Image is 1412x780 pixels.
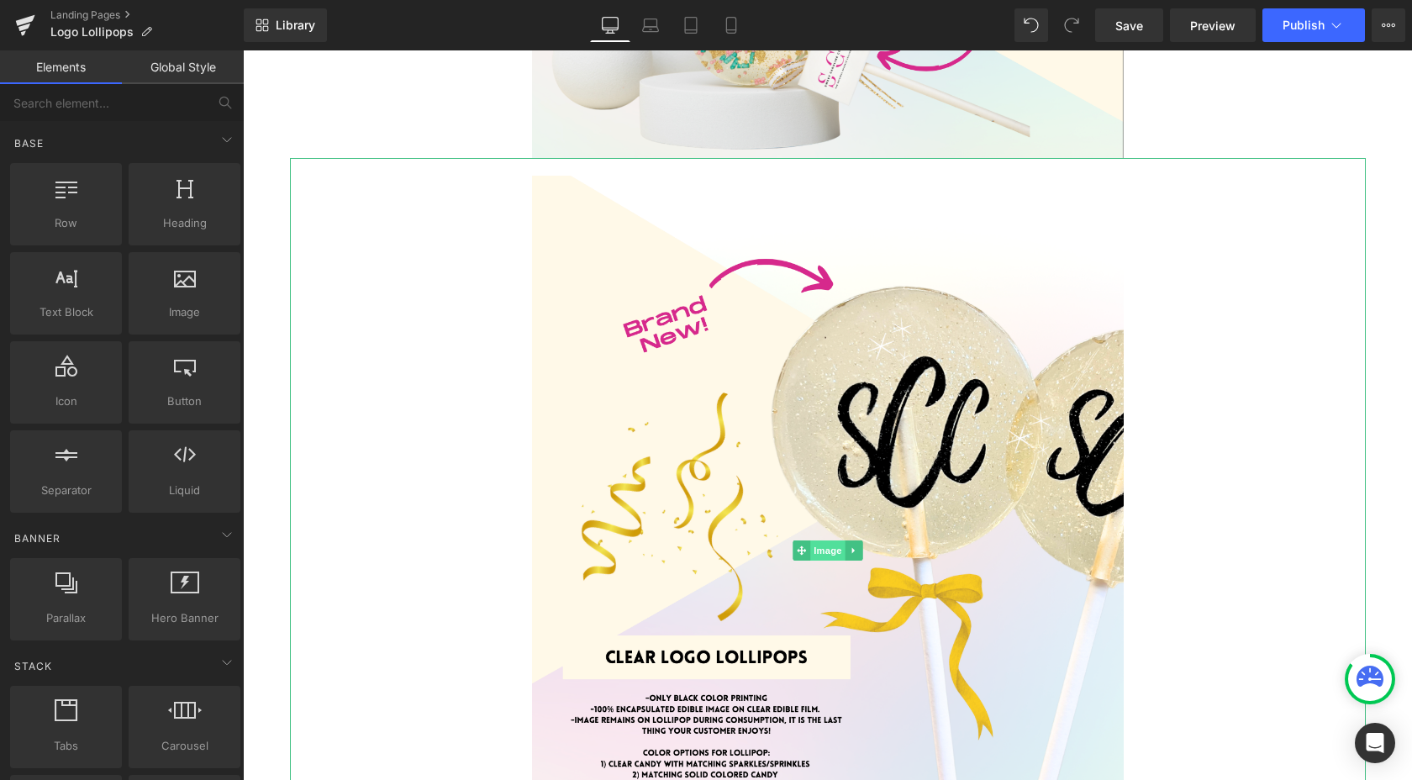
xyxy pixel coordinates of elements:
[244,8,327,42] a: New Library
[1262,8,1365,42] button: Publish
[630,8,671,42] a: Laptop
[134,393,235,410] span: Button
[602,490,619,510] a: Expand / Collapse
[567,490,603,510] span: Image
[15,737,117,755] span: Tabs
[1115,17,1143,34] span: Save
[13,135,45,151] span: Base
[711,8,751,42] a: Mobile
[590,8,630,42] a: Desktop
[13,658,54,674] span: Stack
[15,393,117,410] span: Icon
[276,18,315,33] span: Library
[1190,17,1235,34] span: Preview
[15,482,117,499] span: Separator
[50,25,134,39] span: Logo Lollipops
[15,609,117,627] span: Parallax
[1372,8,1405,42] button: More
[13,530,62,546] span: Banner
[1170,8,1256,42] a: Preview
[134,482,235,499] span: Liquid
[15,214,117,232] span: Row
[1055,8,1088,42] button: Redo
[134,737,235,755] span: Carousel
[134,303,235,321] span: Image
[134,609,235,627] span: Hero Banner
[50,8,244,22] a: Landing Pages
[122,50,244,84] a: Global Style
[1355,723,1395,763] div: Open Intercom Messenger
[671,8,711,42] a: Tablet
[1014,8,1048,42] button: Undo
[134,214,235,232] span: Heading
[15,303,117,321] span: Text Block
[1283,18,1325,32] span: Publish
